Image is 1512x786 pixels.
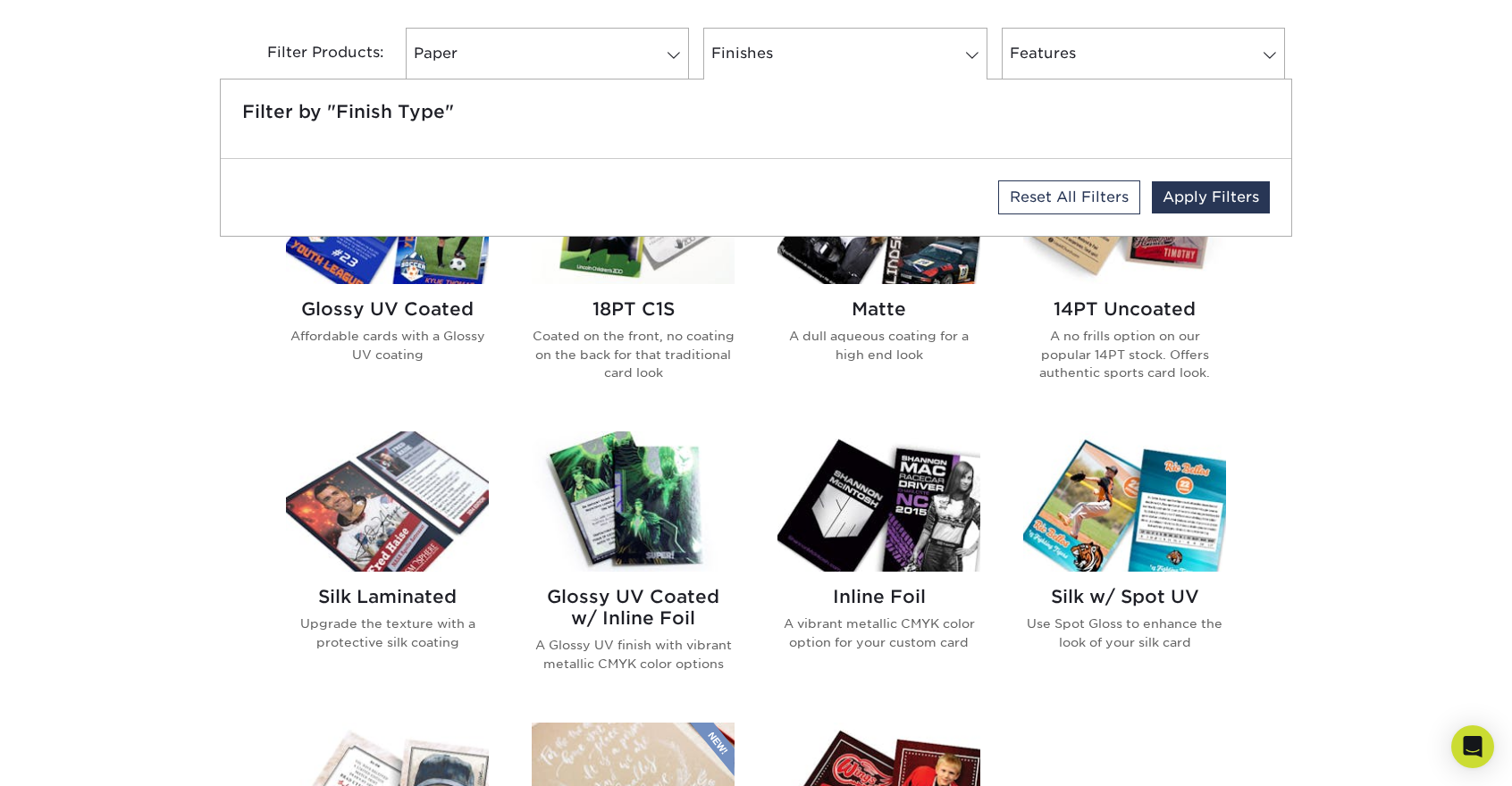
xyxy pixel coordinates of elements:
[286,615,489,651] p: Upgrade the texture with a protective silk coating
[777,144,980,410] a: Matte Trading Cards Matte A dull aqueous coating for a high end look
[286,586,489,607] h2: Silk Laminated
[777,586,980,607] h2: Inline Foil
[1451,725,1494,768] div: Open Intercom Messenger
[1152,181,1270,213] a: Apply Filters
[286,327,489,364] p: Affordable cards with a Glossy UV coating
[777,615,980,651] p: A vibrant metallic CMYK color option for your custom card
[777,298,980,320] h2: Matte
[532,327,735,381] p: Coated on the front, no coating on the back for that traditional card look
[1023,586,1226,607] h2: Silk w/ Spot UV
[1023,327,1226,381] p: A no frills option on our popular 14PT stock. Offers authentic sports card look.
[777,431,980,701] a: Inline Foil Trading Cards Inline Foil A vibrant metallic CMYK color option for your custom card
[703,28,987,79] a: Finishes
[286,431,489,572] img: Silk Laminated Trading Cards
[532,586,735,629] h2: Glossy UV Coated w/ Inline Foil
[1023,431,1226,701] a: Silk w/ Spot UV Trading Cards Silk w/ Spot UV Use Spot Gloss to enhance the look of your silk card
[1023,615,1226,651] p: Use Spot Gloss to enhance the look of your silk card
[220,28,399,79] div: Filter Products:
[532,144,735,410] a: 18PT C1S Trading Cards 18PT C1S Coated on the front, no coating on the back for that traditional ...
[286,298,489,320] h2: Glossy UV Coated
[532,431,735,572] img: Glossy UV Coated w/ Inline Foil Trading Cards
[1023,298,1226,320] h2: 14PT Uncoated
[1023,144,1226,410] a: 14PT Uncoated Trading Cards 14PT Uncoated A no frills option on our popular 14PT stock. Offers au...
[1023,431,1226,572] img: Silk w/ Spot UV Trading Cards
[532,298,735,320] h2: 18PT C1S
[690,723,735,776] img: New Product
[286,144,489,410] a: Glossy UV Coated Trading Cards Glossy UV Coated Affordable cards with a Glossy UV coating
[242,101,1270,122] h5: Filter by "Finish Type"
[532,636,735,673] p: A Glossy UV finish with vibrant metallic CMYK color options
[777,431,980,572] img: Inline Foil Trading Cards
[406,28,689,79] a: Paper
[998,180,1140,214] a: Reset All Filters
[777,327,980,364] p: A dull aqueous coating for a high end look
[532,431,735,701] a: Glossy UV Coated w/ Inline Foil Trading Cards Glossy UV Coated w/ Inline Foil A Glossy UV finish ...
[286,431,489,701] a: Silk Laminated Trading Cards Silk Laminated Upgrade the texture with a protective silk coating
[1002,28,1285,79] a: Features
